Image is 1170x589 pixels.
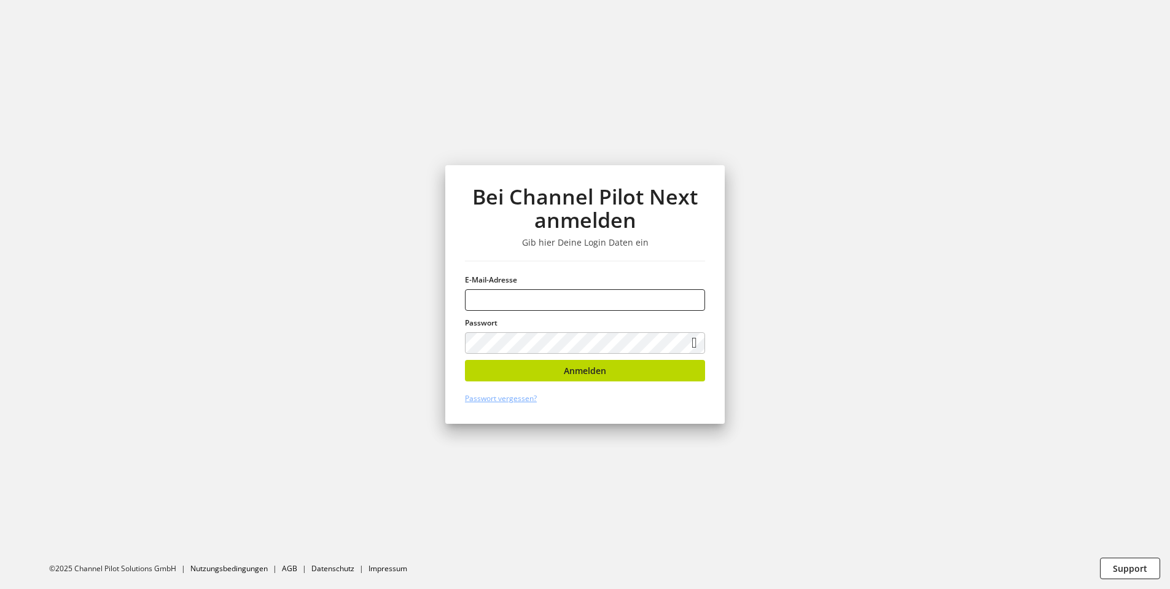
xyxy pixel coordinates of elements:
[465,237,705,248] h3: Gib hier Deine Login Daten ein
[465,360,705,381] button: Anmelden
[1113,562,1147,575] span: Support
[49,563,190,574] li: ©2025 Channel Pilot Solutions GmbH
[282,563,297,574] a: AGB
[465,393,537,404] a: Passwort vergessen?
[190,563,268,574] a: Nutzungsbedingungen
[564,364,606,377] span: Anmelden
[369,563,407,574] a: Impressum
[465,275,517,285] span: E-Mail-Adresse
[311,563,354,574] a: Datenschutz
[465,318,497,328] span: Passwort
[1100,558,1160,579] button: Support
[465,185,705,232] h1: Bei Channel Pilot Next anmelden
